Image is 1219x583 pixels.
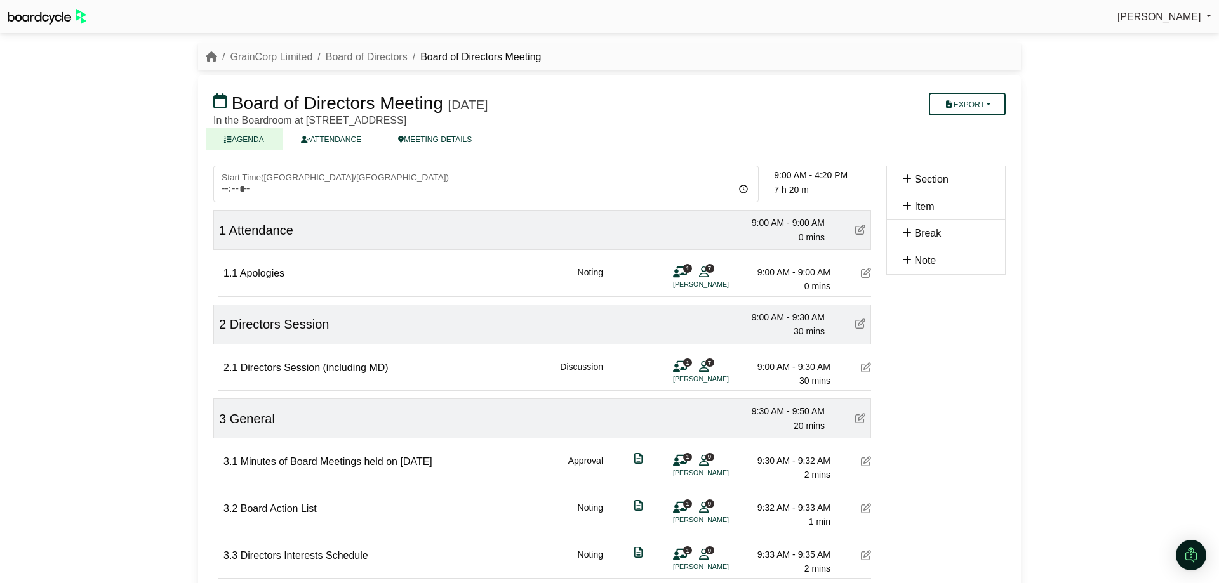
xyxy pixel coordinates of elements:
[578,547,603,576] div: Noting
[213,115,406,126] span: In the Boardroom at [STREET_ADDRESS]
[705,264,714,272] span: 7
[219,317,226,331] span: 2
[223,550,237,561] span: 3.3
[742,360,830,374] div: 9:00 AM - 9:30 AM
[804,563,830,573] span: 2 mins
[219,223,226,237] span: 1
[794,326,825,336] span: 30 mins
[914,255,936,266] span: Note
[230,412,275,426] span: General
[230,51,312,62] a: GrainCorp Limited
[914,228,941,239] span: Break
[774,168,871,182] div: 9:00 AM - 4:20 PM
[742,501,830,514] div: 9:32 AM - 9:33 AM
[683,499,692,508] span: 1
[742,454,830,468] div: 9:30 AM - 9:32 AM
[673,374,768,384] li: [PERSON_NAME]
[232,93,443,113] span: Board of Directors Meeting
[673,279,768,290] li: [PERSON_NAME]
[683,264,692,272] span: 1
[736,310,825,324] div: 9:00 AM - 9:30 AM
[705,358,714,367] span: 7
[742,265,830,279] div: 9:00 AM - 9:00 AM
[1117,11,1201,22] span: [PERSON_NAME]
[326,51,408,62] a: Board of Directors
[929,93,1006,115] button: Export
[206,128,283,150] a: AGENDA
[408,49,542,65] li: Board of Directors Meeting
[223,503,237,514] span: 3.2
[794,421,825,431] span: 20 mins
[223,268,237,278] span: 1.1
[578,265,603,294] div: Noting
[241,503,317,514] span: Board Action List
[1117,9,1211,25] a: [PERSON_NAME]
[683,453,692,461] span: 1
[736,404,825,418] div: 9:30 AM - 9:50 AM
[230,317,330,331] span: Directors Session
[705,546,714,554] span: 9
[683,546,692,554] span: 1
[223,456,237,467] span: 3.1
[673,468,768,478] li: [PERSON_NAME]
[683,358,692,367] span: 1
[241,362,389,373] span: Directors Session (including MD)
[914,174,948,185] span: Section
[673,561,768,572] li: [PERSON_NAME]
[673,514,768,525] li: [PERSON_NAME]
[804,469,830,480] span: 2 mins
[448,97,488,112] div: [DATE]
[804,281,830,291] span: 0 mins
[560,360,603,388] div: Discussion
[736,216,825,230] div: 9:00 AM - 9:00 AM
[1176,540,1206,570] div: Open Intercom Messenger
[799,376,830,386] span: 30 mins
[206,49,541,65] nav: breadcrumb
[241,456,432,467] span: Minutes of Board Meetings held on [DATE]
[705,499,714,508] span: 9
[223,362,237,373] span: 2.1
[705,453,714,461] span: 9
[914,201,934,212] span: Item
[809,516,830,527] span: 1 min
[8,9,86,25] img: BoardcycleBlackGreen-aaafeed430059cb809a45853b8cf6d952af9d84e6e89e1f1685b34bfd5cb7d64.svg
[742,547,830,561] div: 9:33 AM - 9:35 AM
[229,223,293,237] span: Attendance
[799,232,825,242] span: 0 mins
[578,501,603,529] div: Noting
[380,128,490,150] a: MEETING DETAILS
[568,454,603,482] div: Approval
[241,550,368,561] span: Directors Interests Schedule
[219,412,226,426] span: 3
[283,128,380,150] a: ATTENDANCE
[240,268,284,278] span: Apologies
[774,185,808,195] span: 7 h 20 m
